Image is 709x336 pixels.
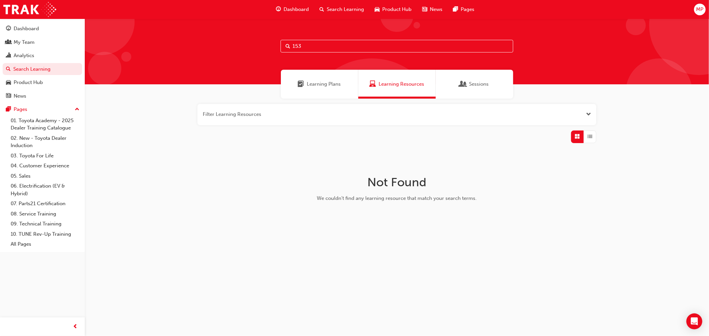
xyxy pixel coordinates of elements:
a: 05. Sales [8,171,82,181]
span: Pages [461,6,474,13]
span: Grid [575,133,580,140]
a: pages-iconPages [448,3,480,16]
a: Learning PlansLearning Plans [281,70,358,99]
span: up-icon [75,105,79,114]
a: Dashboard [3,23,82,35]
div: Dashboard [14,25,39,33]
a: 06. Electrification (EV & Hybrid) [8,181,82,199]
button: DashboardMy TeamAnalyticsSearch LearningProduct HubNews [3,21,82,103]
span: Search [286,42,290,50]
a: 07. Parts21 Certification [8,199,82,209]
span: pages-icon [453,5,458,14]
a: SessionsSessions [436,70,513,99]
a: search-iconSearch Learning [314,3,369,16]
div: Analytics [14,52,34,59]
div: Product Hub [14,79,43,86]
div: News [14,92,26,100]
a: 03. Toyota For Life [8,151,82,161]
span: news-icon [6,93,11,99]
span: guage-icon [6,26,11,32]
span: prev-icon [73,323,78,331]
span: car-icon [375,5,380,14]
a: Learning ResourcesLearning Resources [358,70,436,99]
button: Pages [3,103,82,116]
div: My Team [14,39,35,46]
a: 02. New - Toyota Dealer Induction [8,133,82,151]
a: 04. Customer Experience [8,161,82,171]
span: car-icon [6,80,11,86]
span: Sessions [460,80,467,88]
input: Search... [281,40,513,52]
span: Dashboard [284,6,309,13]
span: News [430,6,442,13]
a: Product Hub [3,76,82,89]
span: news-icon [422,5,427,14]
span: search-icon [319,5,324,14]
a: car-iconProduct Hub [369,3,417,16]
a: Analytics [3,49,82,62]
button: MP [694,4,706,15]
a: 09. Technical Training [8,219,82,229]
span: pages-icon [6,107,11,113]
span: search-icon [6,66,11,72]
a: All Pages [8,239,82,249]
span: Learning Resources [379,80,424,88]
span: Product Hub [382,6,412,13]
div: Open Intercom Messenger [686,313,702,329]
span: Learning Plans [298,80,304,88]
div: Pages [14,106,27,113]
button: Open the filter [586,111,591,118]
a: My Team [3,36,82,48]
a: 10. TUNE Rev-Up Training [8,229,82,239]
span: guage-icon [276,5,281,14]
a: News [3,90,82,102]
a: Search Learning [3,63,82,75]
h1: Not Found [292,175,502,190]
a: news-iconNews [417,3,448,16]
img: Trak [3,2,56,17]
span: List [588,133,593,140]
span: Learning Resources [369,80,376,88]
span: Sessions [469,80,489,88]
span: chart-icon [6,53,11,59]
span: Learning Plans [307,80,341,88]
a: 01. Toyota Academy - 2025 Dealer Training Catalogue [8,116,82,133]
span: people-icon [6,40,11,45]
div: We couldn't find any learning resource that match your search terms. [292,195,502,202]
span: MP [696,6,703,13]
span: Search Learning [327,6,364,13]
a: guage-iconDashboard [271,3,314,16]
a: 08. Service Training [8,209,82,219]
